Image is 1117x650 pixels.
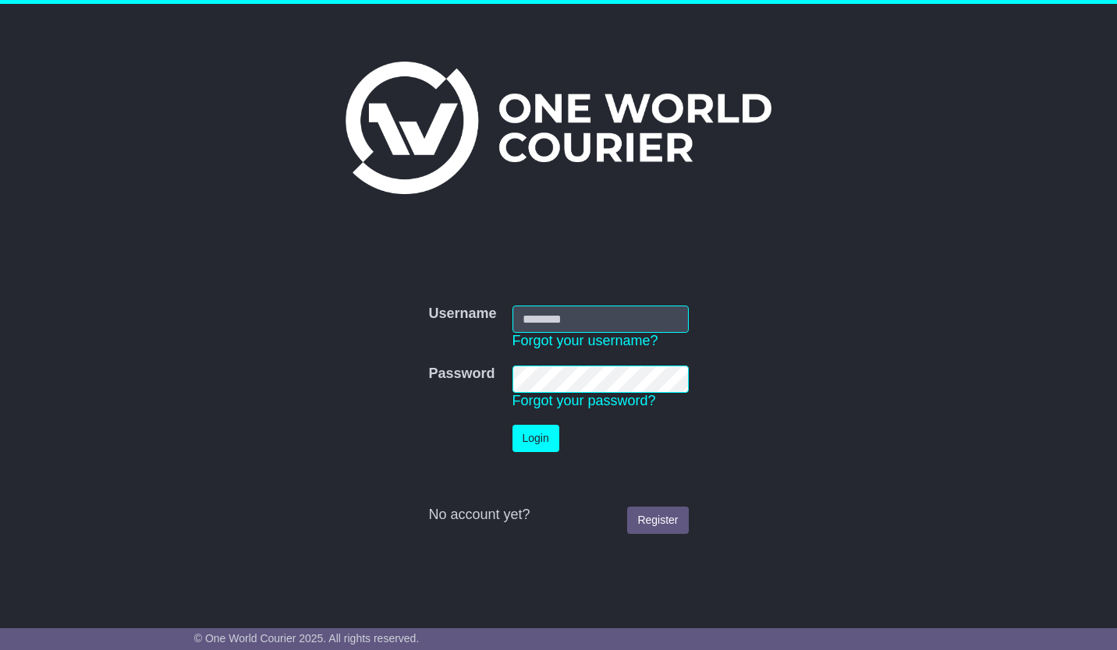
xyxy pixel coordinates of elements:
img: One World [346,62,771,194]
a: Forgot your username? [512,333,658,348]
label: Password [428,366,495,383]
div: No account yet? [428,507,688,524]
button: Login [512,425,559,452]
a: Register [627,507,688,534]
label: Username [428,306,496,323]
a: Forgot your password? [512,393,656,408]
span: © One World Courier 2025. All rights reserved. [194,632,420,645]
